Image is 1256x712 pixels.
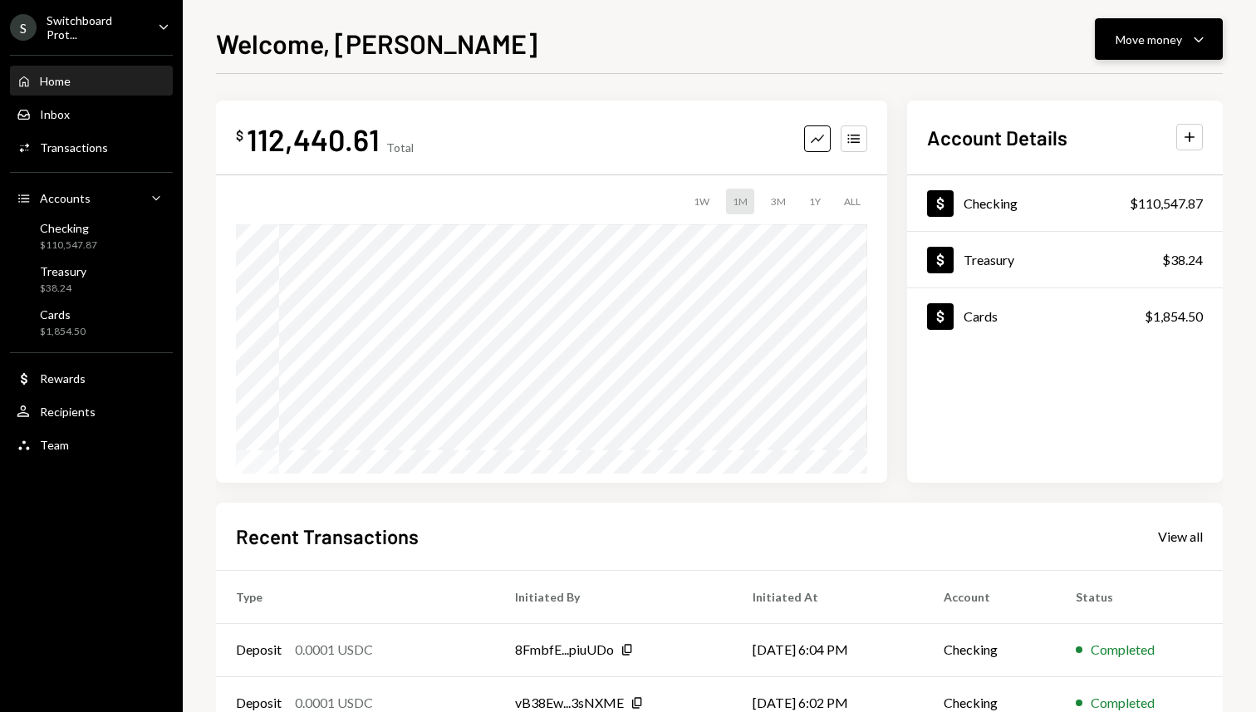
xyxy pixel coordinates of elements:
[1158,528,1203,545] div: View all
[40,140,108,155] div: Transactions
[10,99,173,129] a: Inbox
[10,302,173,342] a: Cards$1,854.50
[733,570,923,623] th: Initiated At
[837,189,867,214] div: ALL
[1116,31,1182,48] div: Move money
[40,238,97,253] div: $110,547.87
[687,189,716,214] div: 1W
[40,74,71,88] div: Home
[1056,570,1223,623] th: Status
[10,259,173,299] a: Treasury$38.24
[964,308,998,324] div: Cards
[927,124,1067,151] h2: Account Details
[964,252,1014,268] div: Treasury
[40,107,70,121] div: Inbox
[10,14,37,41] div: S
[40,191,91,205] div: Accounts
[216,27,537,60] h1: Welcome, [PERSON_NAME]
[10,430,173,459] a: Team
[40,264,86,278] div: Treasury
[40,405,96,419] div: Recipients
[40,371,86,385] div: Rewards
[40,307,86,322] div: Cards
[236,523,419,550] h2: Recent Transactions
[236,127,243,144] div: $
[40,438,69,452] div: Team
[1091,640,1155,660] div: Completed
[924,623,1056,676] td: Checking
[907,232,1223,287] a: Treasury$38.24
[40,282,86,296] div: $38.24
[216,570,495,623] th: Type
[515,640,614,660] div: 8FmbfE...piuUDo
[236,640,282,660] div: Deposit
[10,132,173,162] a: Transactions
[47,13,145,42] div: Switchboard Prot...
[10,363,173,393] a: Rewards
[1130,194,1203,214] div: $110,547.87
[964,195,1018,211] div: Checking
[40,325,86,339] div: $1,854.50
[1145,307,1203,327] div: $1,854.50
[726,189,754,214] div: 1M
[40,221,97,235] div: Checking
[10,396,173,426] a: Recipients
[924,570,1056,623] th: Account
[10,66,173,96] a: Home
[733,623,923,676] td: [DATE] 6:04 PM
[386,140,414,155] div: Total
[495,570,733,623] th: Initiated By
[1158,527,1203,545] a: View all
[907,288,1223,344] a: Cards$1,854.50
[247,120,380,158] div: 112,440.61
[802,189,827,214] div: 1Y
[10,216,173,256] a: Checking$110,547.87
[1162,250,1203,270] div: $38.24
[907,175,1223,231] a: Checking$110,547.87
[295,640,373,660] div: 0.0001 USDC
[764,189,792,214] div: 3M
[1095,18,1223,60] button: Move money
[10,183,173,213] a: Accounts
